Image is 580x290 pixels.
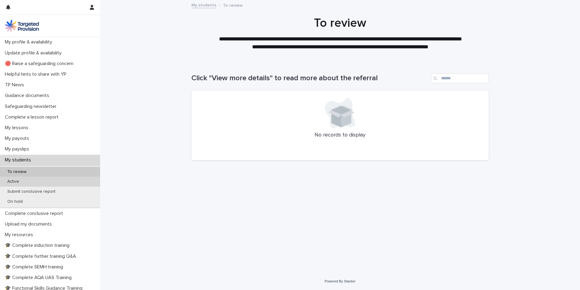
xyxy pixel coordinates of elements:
[2,157,36,163] p: My students
[2,82,29,88] p: TP News
[2,93,54,98] p: Guidance documents
[2,61,78,67] p: 🔴 Raise a safeguarding concern
[191,16,489,30] h1: To review
[2,136,34,141] p: My payouts
[5,20,39,32] img: M5nRWzHhSzIhMunXDL62
[325,279,355,283] a: Powered By Stacker
[2,104,61,109] p: Safeguarding newsletter
[2,179,24,184] p: Active
[2,221,57,227] p: Upload my documents
[2,243,74,248] p: 🎓 Complete induction training
[2,264,68,270] p: 🎓 Complete SEMH training
[2,275,76,281] p: 🎓 Complete AQA UAS Training
[2,146,34,152] p: My payslips
[223,2,243,8] p: To review
[2,169,31,174] p: To review
[2,189,60,194] p: Submit conclusive report
[2,254,81,259] p: 🎓 Complete further training Q&A
[2,199,28,204] p: On hold
[2,114,63,120] p: Complete a lesson report
[191,1,216,8] a: My students
[199,132,481,139] p: No records to display
[2,125,33,131] p: My lessons
[191,74,429,83] h1: Click "View more details" to read more about the referral
[431,74,489,83] input: Search
[2,211,68,216] p: Complete conclusive report
[2,71,71,77] p: Helpful hints to share with YP
[2,39,57,45] p: My profile & availability
[2,232,38,238] p: My resources
[2,50,66,56] p: Update profile & availability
